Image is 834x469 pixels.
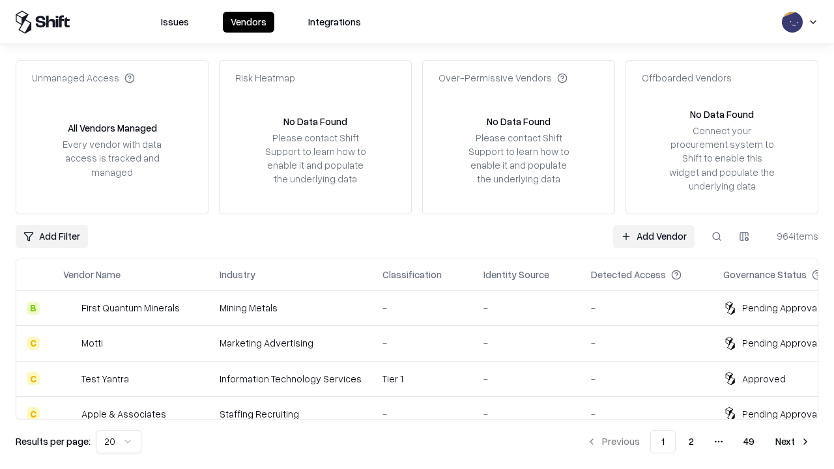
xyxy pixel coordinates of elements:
nav: pagination [579,430,818,453]
div: B [27,302,40,315]
div: - [591,301,702,315]
div: - [382,301,463,315]
div: Staffing Recruiting [220,407,362,421]
button: 1 [650,430,676,453]
div: C [27,372,40,385]
div: Vendor Name [63,268,121,281]
img: Test Yantra [63,372,76,385]
div: C [27,337,40,350]
a: Add Vendor [613,225,695,248]
div: Identity Source [483,268,549,281]
img: Apple & Associates [63,407,76,420]
div: Information Technology Services [220,372,362,386]
div: First Quantum Minerals [81,301,180,315]
div: Pending Approval [742,336,819,350]
div: Governance Status [723,268,807,281]
div: Industry [220,268,255,281]
div: Pending Approval [742,407,819,421]
div: Apple & Associates [81,407,166,421]
div: Please contact Shift Support to learn how to enable it and populate the underlying data [465,131,573,186]
div: Classification [382,268,442,281]
div: - [483,336,570,350]
div: Mining Metals [220,301,362,315]
div: Detected Access [591,268,666,281]
button: Next [768,430,818,453]
div: Test Yantra [81,372,129,386]
div: - [483,301,570,315]
div: Over-Permissive Vendors [439,71,568,85]
div: - [382,336,463,350]
div: Approved [742,372,786,386]
div: - [591,407,702,421]
div: Connect your procurement system to Shift to enable this widget and populate the underlying data [668,124,776,193]
button: 49 [733,430,765,453]
div: Marketing Advertising [220,336,362,350]
div: Please contact Shift Support to learn how to enable it and populate the underlying data [261,131,369,186]
div: Pending Approval [742,301,819,315]
div: - [591,336,702,350]
img: First Quantum Minerals [63,302,76,315]
div: Unmanaged Access [32,71,135,85]
div: - [483,407,570,421]
div: 964 items [766,229,818,243]
div: - [591,372,702,386]
div: All Vendors Managed [68,121,157,135]
button: Issues [153,12,197,33]
div: Every vendor with data access is tracked and managed [58,137,166,178]
div: No Data Found [690,107,754,121]
div: Motti [81,336,103,350]
p: Results per page: [16,434,91,448]
img: Motti [63,337,76,350]
div: - [483,372,570,386]
button: 2 [678,430,704,453]
div: - [382,407,463,421]
button: Add Filter [16,225,88,248]
button: Vendors [223,12,274,33]
button: Integrations [300,12,369,33]
div: No Data Found [283,115,347,128]
div: Risk Heatmap [235,71,295,85]
div: Offboarded Vendors [642,71,732,85]
div: No Data Found [487,115,551,128]
div: Tier 1 [382,372,463,386]
div: C [27,407,40,420]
